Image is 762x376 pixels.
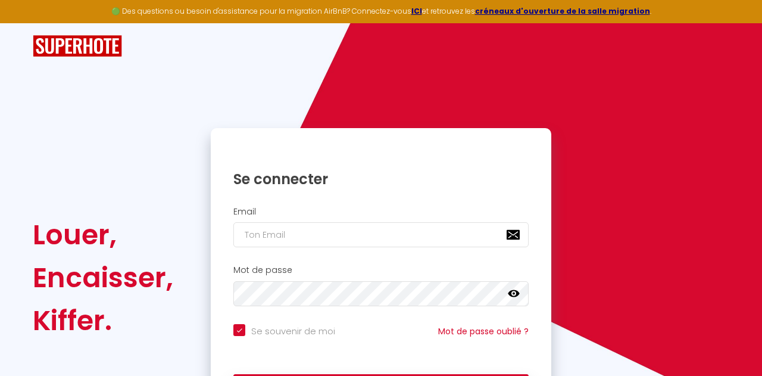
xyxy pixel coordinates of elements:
a: Mot de passe oublié ? [438,325,529,337]
div: Kiffer. [33,299,173,342]
div: Encaisser, [33,256,173,299]
h2: Mot de passe [233,265,529,275]
img: SuperHote logo [33,35,122,57]
input: Ton Email [233,222,529,247]
a: créneaux d'ouverture de la salle migration [475,6,650,16]
a: ICI [411,6,422,16]
div: Louer, [33,213,173,256]
h2: Email [233,207,529,217]
h1: Se connecter [233,170,529,188]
